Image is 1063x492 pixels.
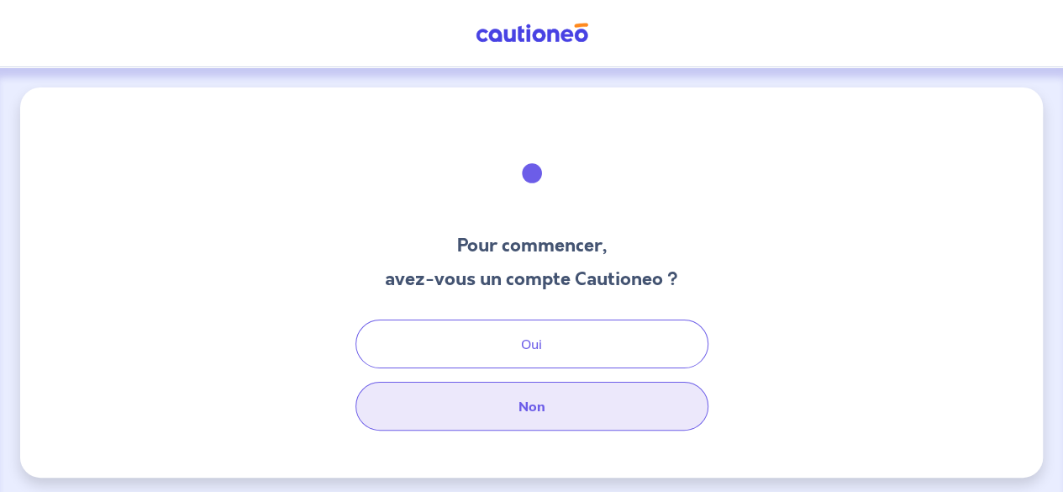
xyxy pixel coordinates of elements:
img: Cautioneo [469,23,595,44]
h3: Pour commencer, [385,232,678,259]
h3: avez-vous un compte Cautioneo ? [385,266,678,293]
button: Oui [355,320,708,368]
img: illu_welcome.svg [487,128,577,219]
button: Non [355,382,708,431]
